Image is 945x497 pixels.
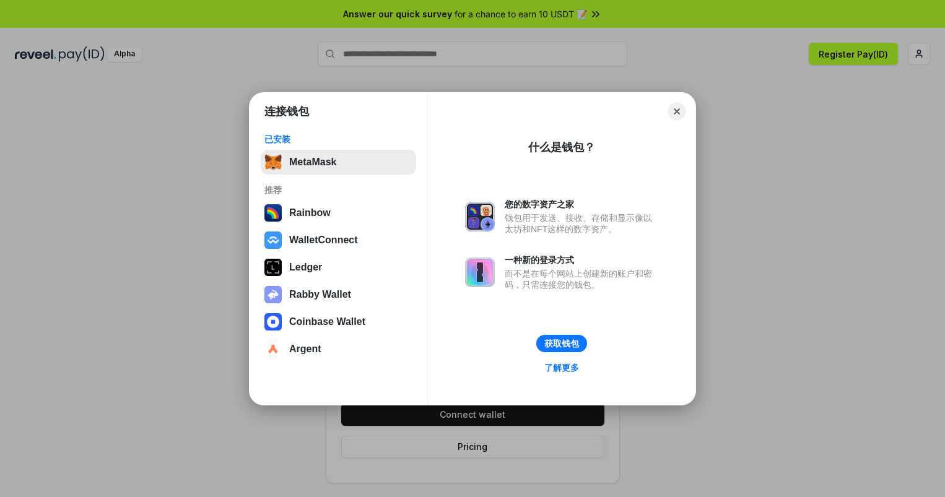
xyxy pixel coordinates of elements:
div: 获取钱包 [544,338,579,349]
button: 获取钱包 [536,335,587,352]
img: svg+xml,%3Csvg%20xmlns%3D%22http%3A%2F%2Fwww.w3.org%2F2000%2Fsvg%22%20width%3D%2228%22%20height%3... [264,259,282,276]
img: svg+xml,%3Csvg%20width%3D%22120%22%20height%3D%22120%22%20viewBox%3D%220%200%20120%20120%22%20fil... [264,204,282,222]
div: WalletConnect [289,235,358,246]
img: svg+xml,%3Csvg%20xmlns%3D%22http%3A%2F%2Fwww.w3.org%2F2000%2Fsvg%22%20fill%3D%22none%22%20viewBox... [465,202,495,231]
div: Rainbow [289,207,331,218]
button: WalletConnect [261,228,416,253]
button: Close [668,103,686,120]
div: 什么是钱包？ [528,140,595,155]
div: 钱包用于发送、接收、存储和显示像以太坊和NFT这样的数字资产。 [505,212,658,235]
button: Rainbow [261,201,416,225]
img: svg+xml,%3Csvg%20width%3D%2228%22%20height%3D%2228%22%20viewBox%3D%220%200%2028%2028%22%20fill%3D... [264,231,282,249]
div: Rabby Wallet [289,289,351,300]
div: 一种新的登录方式 [505,254,658,266]
button: Ledger [261,255,416,280]
div: Coinbase Wallet [289,316,365,327]
div: Argent [289,344,321,355]
div: Ledger [289,262,322,273]
img: svg+xml,%3Csvg%20xmlns%3D%22http%3A%2F%2Fwww.w3.org%2F2000%2Fsvg%22%20fill%3D%22none%22%20viewBox... [465,257,495,287]
div: 您的数字资产之家 [505,199,658,210]
button: Coinbase Wallet [261,309,416,334]
div: 推荐 [264,184,412,196]
img: svg+xml,%3Csvg%20width%3D%2228%22%20height%3D%2228%22%20viewBox%3D%220%200%2028%2028%22%20fill%3D... [264,340,282,358]
button: MetaMask [261,150,416,175]
a: 了解更多 [537,360,586,376]
img: svg+xml,%3Csvg%20xmlns%3D%22http%3A%2F%2Fwww.w3.org%2F2000%2Fsvg%22%20fill%3D%22none%22%20viewBox... [264,286,282,303]
div: MetaMask [289,157,336,168]
img: svg+xml,%3Csvg%20fill%3D%22none%22%20height%3D%2233%22%20viewBox%3D%220%200%2035%2033%22%20width%... [264,153,282,171]
button: Argent [261,337,416,361]
img: svg+xml,%3Csvg%20width%3D%2228%22%20height%3D%2228%22%20viewBox%3D%220%200%2028%2028%22%20fill%3D... [264,313,282,331]
div: 已安装 [264,134,412,145]
div: 而不是在每个网站上创建新的账户和密码，只需连接您的钱包。 [505,268,658,290]
div: 了解更多 [544,362,579,373]
button: Rabby Wallet [261,282,416,307]
h1: 连接钱包 [264,104,309,119]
